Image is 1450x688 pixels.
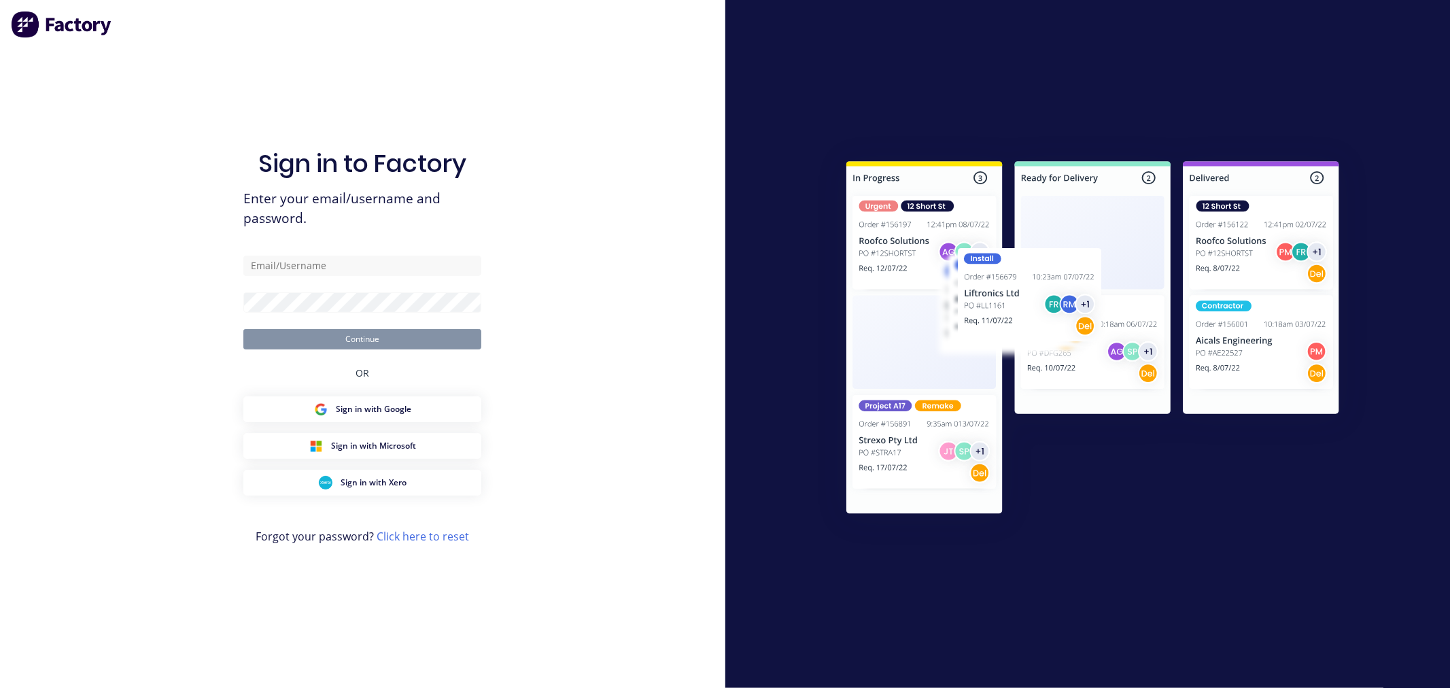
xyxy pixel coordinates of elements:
img: Factory [11,11,113,38]
span: Sign in with Google [336,403,411,415]
a: Click here to reset [377,529,469,544]
button: Microsoft Sign inSign in with Microsoft [243,433,481,459]
img: Google Sign in [314,402,328,416]
span: Sign in with Xero [341,477,407,489]
span: Forgot your password? [256,528,469,545]
img: Microsoft Sign in [309,439,323,453]
span: Enter your email/username and password. [243,189,481,228]
button: Google Sign inSign in with Google [243,396,481,422]
h1: Sign in to Factory [258,149,466,178]
input: Email/Username [243,256,481,276]
span: Sign in with Microsoft [331,440,416,452]
button: Continue [243,329,481,349]
button: Xero Sign inSign in with Xero [243,470,481,496]
img: Sign in [816,134,1369,546]
img: Xero Sign in [319,476,332,489]
div: OR [356,349,369,396]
